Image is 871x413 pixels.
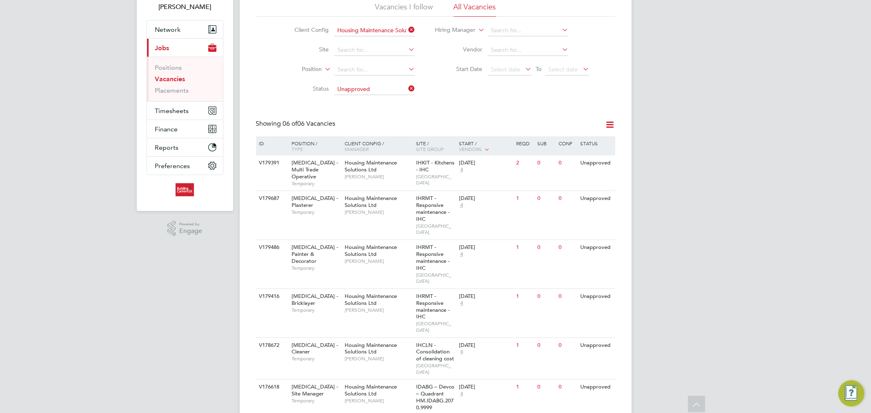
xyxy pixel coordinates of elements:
[416,383,454,411] span: IDABG – Devco – Quadrant HM.IDABG.2070.9999
[557,240,578,255] div: 0
[292,209,341,215] span: Temporary
[535,155,557,171] div: 0
[155,125,178,133] span: Finance
[488,44,568,56] input: Search for...
[345,383,397,397] span: Housing Maintenance Solutions Ltd
[375,2,433,17] li: Vacancies I follow
[256,120,337,128] div: Showing
[147,20,223,38] button: Network
[334,64,415,75] input: Search for...
[292,355,341,362] span: Temporary
[283,120,298,128] span: 06 of
[292,307,341,313] span: Temporary
[155,107,189,115] span: Timesheets
[292,342,338,355] span: [MEDICAL_DATA] - Cleaner
[275,65,322,73] label: Position
[557,155,578,171] div: 0
[345,307,412,313] span: [PERSON_NAME]
[155,44,169,52] span: Jobs
[578,289,614,304] div: Unapproved
[416,244,450,271] span: IHRMT - Responsive maintenance - IHC
[345,173,412,180] span: [PERSON_NAME]
[345,195,397,209] span: Housing Maintenance Solutions Ltd
[535,191,557,206] div: 0
[282,85,329,92] label: Status
[514,155,535,171] div: 2
[557,380,578,395] div: 0
[334,25,415,36] input: Search for...
[557,338,578,353] div: 0
[147,2,223,12] span: Rhys Cook
[535,136,557,150] div: Sub
[416,320,455,333] span: [GEOGRAPHIC_DATA]
[535,380,557,395] div: 0
[285,136,343,156] div: Position /
[488,25,568,36] input: Search for...
[459,384,512,391] div: [DATE]
[292,244,338,264] span: [MEDICAL_DATA] - Painter & Decorator
[578,136,614,150] div: Status
[435,65,482,73] label: Start Date
[428,26,475,34] label: Hiring Manager
[514,380,535,395] div: 1
[414,136,457,156] div: Site /
[416,173,455,186] span: [GEOGRAPHIC_DATA]
[292,293,338,306] span: [MEDICAL_DATA] - Bricklayer
[416,342,454,362] span: IHCLN - Consolidation of cleaning cost
[535,240,557,255] div: 0
[147,102,223,120] button: Timesheets
[282,26,329,33] label: Client Config
[578,240,614,255] div: Unapproved
[345,355,412,362] span: [PERSON_NAME]
[155,64,182,71] a: Positions
[345,159,397,173] span: Housing Maintenance Solutions Ltd
[257,380,286,395] div: V176618
[459,251,464,258] span: 4
[155,144,179,151] span: Reports
[578,155,614,171] div: Unapproved
[416,293,450,320] span: IHRMT - Responsive maintenance - IHC
[334,44,415,56] input: Search for...
[147,138,223,156] button: Reports
[345,244,397,258] span: Housing Maintenance Solutions Ltd
[459,391,464,397] span: 4
[535,338,557,353] div: 0
[533,64,544,74] span: To
[459,300,464,307] span: 4
[345,146,369,152] span: Manager
[514,338,535,353] div: 1
[292,180,341,187] span: Temporary
[343,136,414,156] div: Client Config /
[459,160,512,167] div: [DATE]
[292,195,338,209] span: [MEDICAL_DATA] - Plasterer
[292,159,338,180] span: [MEDICAL_DATA] - Multi Trade Operative
[179,228,202,235] span: Engage
[435,46,482,53] label: Vendor
[345,397,412,404] span: [PERSON_NAME]
[416,159,454,173] span: IHKIT - Kitchens - IHC
[416,272,455,284] span: [GEOGRAPHIC_DATA]
[416,362,455,375] span: [GEOGRAPHIC_DATA]
[147,157,223,175] button: Preferences
[292,265,341,271] span: Temporary
[179,221,202,228] span: Powered by
[454,2,496,17] li: All Vacancies
[416,195,450,222] span: IHRMT - Responsive maintenance - IHC
[257,240,286,255] div: V179486
[459,349,464,355] span: 4
[155,26,181,33] span: Network
[155,75,185,83] a: Vacancies
[578,338,614,353] div: Unapproved
[334,84,415,95] input: Select one
[345,258,412,264] span: [PERSON_NAME]
[147,57,223,101] div: Jobs
[257,289,286,304] div: V179416
[176,183,194,196] img: buildingcareersuk-logo-retina.png
[459,342,512,349] div: [DATE]
[345,293,397,306] span: Housing Maintenance Solutions Ltd
[257,338,286,353] div: V178672
[257,155,286,171] div: V179391
[459,195,512,202] div: [DATE]
[416,146,444,152] span: Site Group
[557,191,578,206] div: 0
